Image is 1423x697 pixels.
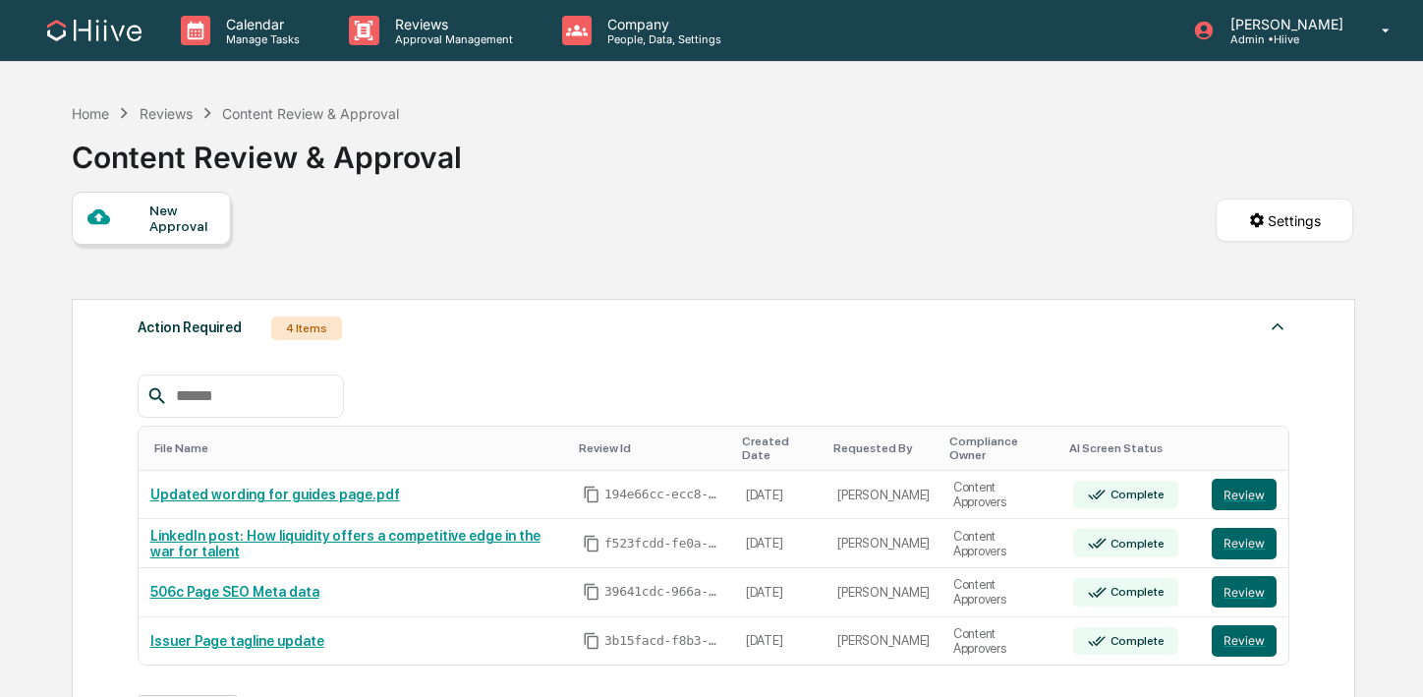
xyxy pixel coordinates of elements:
span: 194e66cc-ecc8-4dc3-9501-03aeaf1f7ffc [604,487,722,502]
p: Approval Management [379,32,523,46]
button: Settings [1216,199,1353,242]
div: Toggle SortBy [949,435,1053,462]
p: People, Data, Settings [592,32,731,46]
td: [DATE] [734,568,825,617]
span: f523fcdd-fe0a-4d70-aff0-2c119d2ece14 [604,536,722,552]
div: Complete [1107,634,1165,648]
div: Content Review & Approval [222,105,399,122]
button: Review [1212,576,1277,608]
td: [DATE] [734,519,825,568]
td: [DATE] [734,471,825,520]
button: Review [1212,528,1277,559]
div: Toggle SortBy [579,441,726,455]
span: Copy Id [583,583,600,601]
div: Action Required [138,315,242,340]
button: Review [1212,625,1277,657]
div: Toggle SortBy [1069,441,1192,455]
div: Toggle SortBy [742,435,818,462]
span: Copy Id [583,632,600,650]
img: logo [47,20,142,41]
td: [DATE] [734,617,825,666]
span: Copy Id [583,535,600,552]
div: Content Review & Approval [72,124,462,175]
p: Calendar [210,16,310,32]
td: [PERSON_NAME] [825,519,941,568]
span: Copy Id [583,486,600,503]
a: 506c Page SEO Meta data [150,584,319,600]
p: [PERSON_NAME] [1215,16,1353,32]
p: Manage Tasks [210,32,310,46]
div: 4 Items [271,317,342,340]
img: caret [1266,315,1289,338]
iframe: Open customer support [1360,632,1413,685]
td: Content Approvers [941,471,1061,520]
p: Admin • Hiive [1215,32,1353,46]
div: New Approval [149,203,215,234]
td: [PERSON_NAME] [825,568,941,617]
div: Home [72,105,109,122]
button: Review [1212,479,1277,510]
div: Complete [1107,488,1165,501]
a: Updated wording for guides page.pdf [150,487,400,502]
p: Reviews [379,16,523,32]
div: Toggle SortBy [1216,441,1281,455]
td: Content Approvers [941,568,1061,617]
div: Complete [1107,537,1165,551]
span: 3b15facd-f8b3-477c-80ee-d7a648742bf4 [604,633,722,649]
td: Content Approvers [941,519,1061,568]
div: Toggle SortBy [833,441,934,455]
span: 39641cdc-966a-4e65-879f-2a6a777944d8 [604,584,722,600]
td: Content Approvers [941,617,1061,666]
div: Complete [1107,585,1165,599]
p: Company [592,16,731,32]
div: Reviews [140,105,193,122]
td: [PERSON_NAME] [825,617,941,666]
a: LinkedIn post: How liquidity offers a competitive edge in the war for talent [150,528,541,559]
div: Toggle SortBy [154,441,563,455]
a: Issuer Page tagline update [150,633,324,649]
td: [PERSON_NAME] [825,471,941,520]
